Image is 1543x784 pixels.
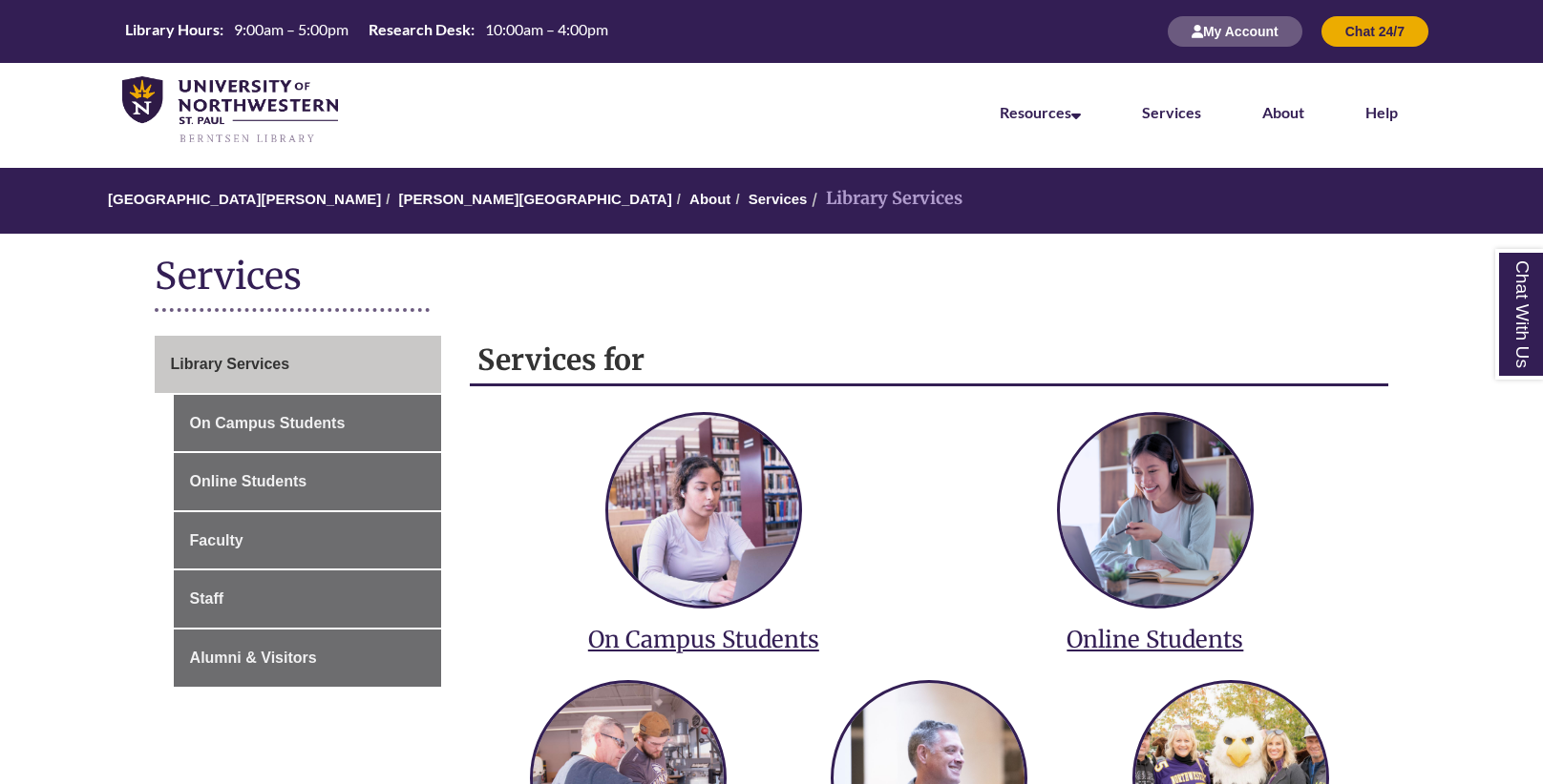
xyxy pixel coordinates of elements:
[234,20,349,38] span: 9:00am – 5:00pm
[1168,23,1302,39] a: My Account
[807,185,962,213] li: Library Services
[174,570,442,628] a: Staff
[155,253,1389,303] h1: Services
[171,356,290,372] span: Library Services
[1168,16,1302,47] button: My Account
[749,191,808,207] a: Services
[689,191,730,207] a: About
[470,336,1388,386] h2: Services for
[1365,103,1398,121] a: Help
[174,512,442,569] a: Faculty
[117,19,616,43] table: Hours Today
[399,191,672,207] a: [PERSON_NAME][GEOGRAPHIC_DATA]
[1321,23,1428,39] a: Chat 24/7
[155,336,442,687] div: Guide Page Menu
[492,625,915,654] h3: On Campus Students
[108,191,381,207] a: [GEOGRAPHIC_DATA][PERSON_NAME]
[174,629,442,687] a: Alumni & Visitors
[1142,103,1201,121] a: Services
[117,19,616,45] a: Hours Today
[122,76,338,145] img: UNWSP Library Logo
[1000,103,1081,121] a: Resources
[174,453,442,510] a: Online Students
[1262,103,1304,121] a: About
[361,19,477,40] th: Research Desk:
[174,395,442,452] a: On Campus Students
[485,20,608,38] span: 10:00am – 4:00pm
[943,396,1366,654] a: services for online students Online Students
[608,415,799,606] img: services for on campus students
[1060,415,1251,606] img: services for online students
[943,625,1366,654] h3: Online Students
[492,396,915,654] a: services for on campus students On Campus Students
[117,19,226,40] th: Library Hours:
[1321,16,1428,47] button: Chat 24/7
[155,336,442,393] a: Library Services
